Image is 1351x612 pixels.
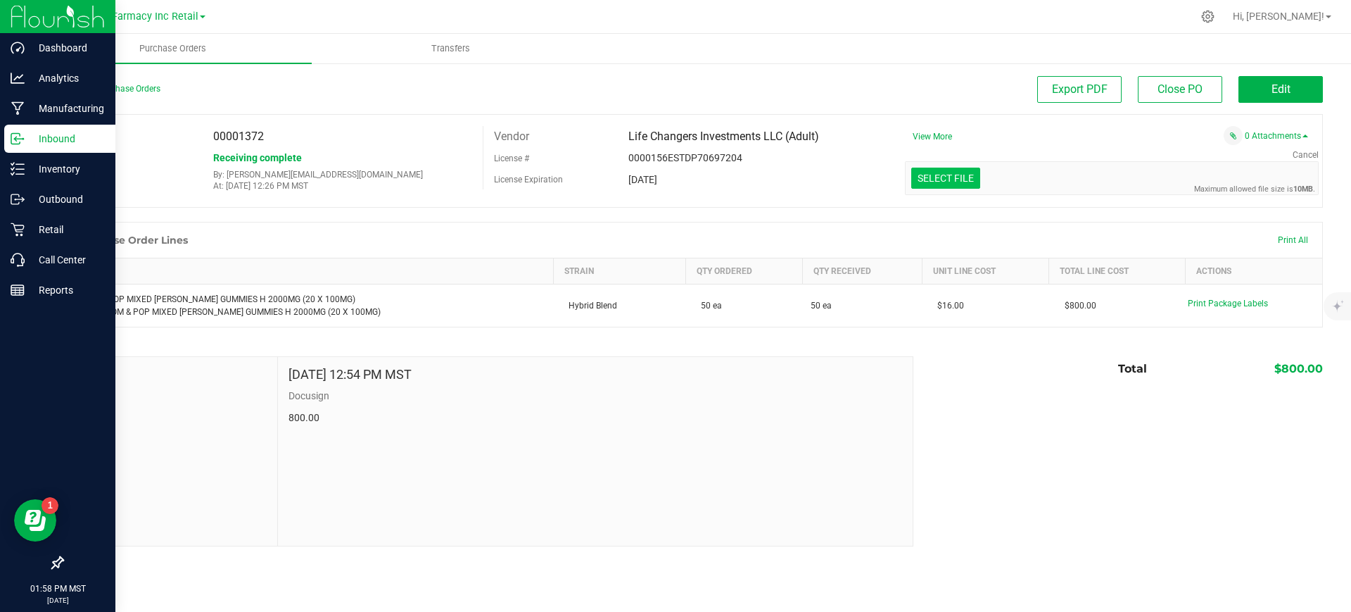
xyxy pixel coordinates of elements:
h4: [DATE] 12:54 PM MST [288,368,412,382]
span: Life Changers Investments LLC (Adult) [628,130,819,143]
p: Manufacturing [25,100,109,117]
label: License Expiration [494,173,563,186]
span: Globe Farmacy Inc Retail [82,11,198,23]
span: 50 ea [694,301,722,311]
p: Docusign [288,389,902,404]
inline-svg: Retail [11,223,25,237]
span: Print Package Labels [1188,299,1268,308]
inline-svg: Reports [11,283,25,297]
a: Transfers [312,34,590,63]
label: License # [494,148,529,169]
inline-svg: Inventory [11,162,25,176]
span: 00001372 [213,130,264,143]
div: Select file [911,168,980,189]
p: [DATE] [6,595,109,606]
iframe: Resource center [14,499,56,542]
span: Export PDF [1052,82,1108,96]
span: Transfers [412,42,489,55]
p: At: [DATE] 12:26 PM MST [213,181,472,191]
span: 0000156ESTDP70697204 [628,152,742,163]
p: By: [PERSON_NAME][EMAIL_ADDRESS][DOMAIN_NAME] [213,170,472,180]
span: $800.00 [1058,301,1096,311]
p: Reports [25,282,109,299]
span: Purchase Orders [120,42,225,55]
iframe: Resource center unread badge [42,497,58,514]
span: Edit [1271,82,1290,96]
h1: Purchase Order Lines [77,235,188,246]
span: Notes [73,368,267,385]
span: Attach a document [1224,126,1243,145]
th: Qty Ordered [685,258,802,285]
strong: 10MB [1293,184,1313,193]
span: Maximum allowed file size is . [1194,184,1315,193]
button: Edit [1238,76,1323,103]
th: Item [63,258,554,285]
p: Dashboard [25,39,109,56]
a: View More [913,132,952,142]
span: Receiving complete [213,152,302,163]
a: Purchase Orders [34,34,312,63]
p: Analytics [25,70,109,87]
th: Actions [1186,258,1322,285]
p: 800.00 [288,411,902,425]
span: $800.00 [1274,362,1323,375]
p: 01:58 PM MST [6,582,109,595]
span: $16.00 [930,301,964,311]
span: Total [1118,362,1147,375]
div: Manage settings [1199,10,1217,23]
button: Close PO [1138,76,1222,103]
p: Retail [25,221,109,238]
th: Total Line Cost [1049,258,1186,285]
a: 0 Attachments [1245,131,1308,141]
span: Print All [1278,235,1308,245]
span: Cancel [1293,150,1319,160]
span: Close PO [1157,82,1203,96]
inline-svg: Dashboard [11,41,25,55]
span: Hi, [PERSON_NAME]! [1233,11,1324,22]
th: Unit Line Cost [922,258,1049,285]
p: Inbound [25,130,109,147]
span: Hybrid Blend [562,301,617,311]
div: MOM & POP MIXED [PERSON_NAME] GUMMIES H 2000MG (20 X 100MG) Retail: MOM & POP MIXED [PERSON_NAME]... [72,293,545,318]
p: Inventory [25,161,109,177]
inline-svg: Call Center [11,253,25,267]
inline-svg: Manufacturing [11,101,25,115]
span: [DATE] [628,174,657,185]
th: Strain [553,258,685,285]
inline-svg: Analytics [11,71,25,85]
label: Vendor [494,126,529,147]
inline-svg: Inbound [11,132,25,146]
p: Call Center [25,251,109,268]
p: Outbound [25,191,109,208]
th: Qty Received [802,258,922,285]
button: Export PDF [1037,76,1122,103]
span: 50 ea [811,299,832,312]
inline-svg: Outbound [11,192,25,206]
